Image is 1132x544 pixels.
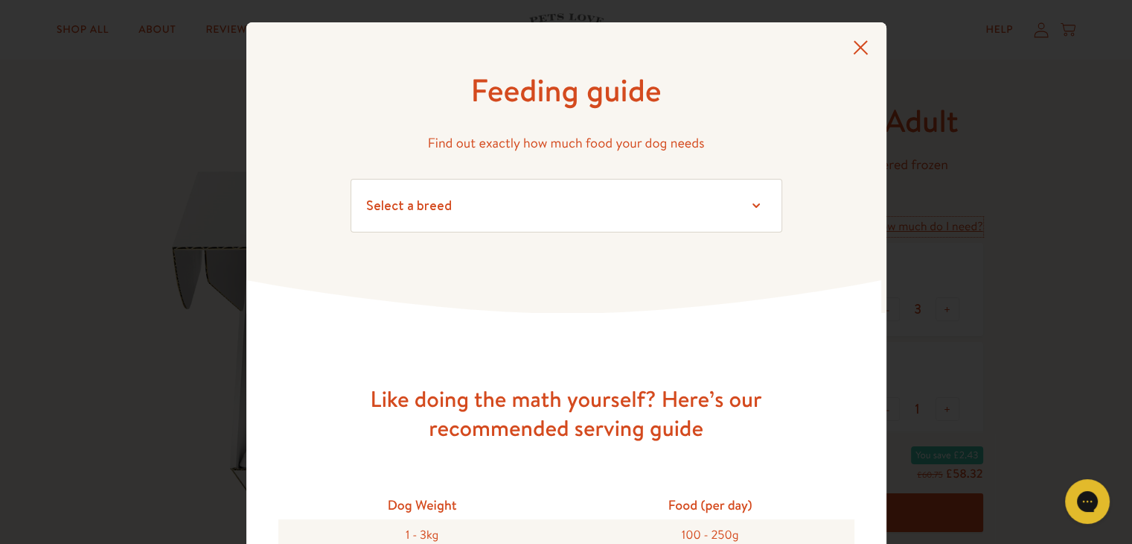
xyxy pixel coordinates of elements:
div: Food (per day) [566,490,854,519]
iframe: Gorgias live chat messenger [1058,474,1117,529]
h3: Like doing the math yourself? Here’s our recommended serving guide [328,385,805,443]
h1: Feeding guide [351,70,782,111]
div: Dog Weight [278,490,566,519]
p: Find out exactly how much food your dog needs [351,132,782,155]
